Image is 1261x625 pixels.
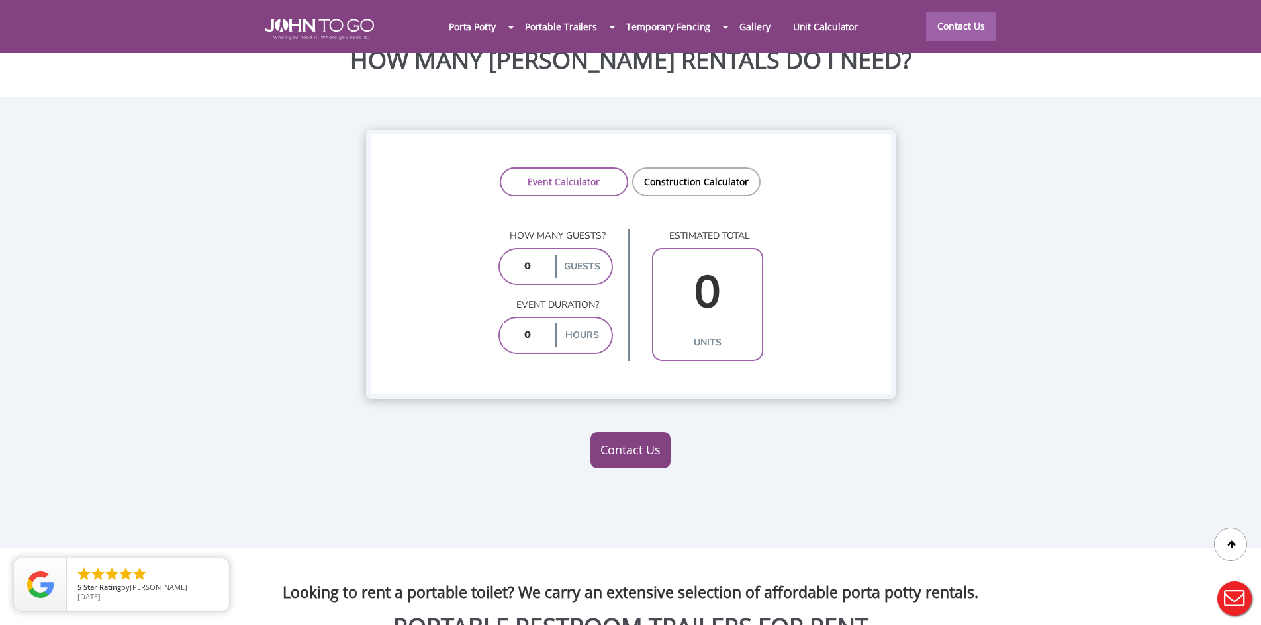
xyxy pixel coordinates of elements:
[10,561,1251,601] h3: Looking to rent a portable toilet? We carry an extensive selection of affordable porta potty rent...
[657,331,759,354] label: units
[83,582,121,592] span: Star Rating
[615,13,722,41] a: Temporary Fencing
[27,571,54,598] img: Review Rating
[632,167,761,196] a: Construction Calculator
[265,19,374,40] img: JOHN to go
[652,229,763,243] p: estimated total
[657,255,759,331] input: 0
[1208,572,1261,625] button: Live Chat
[503,323,553,347] input: 0
[498,229,613,243] p: How many guests?
[500,167,628,196] a: Event Calculator
[590,432,671,469] a: Contact Us
[104,566,120,582] li: 
[438,13,507,41] a: Porta Potty
[728,13,781,41] a: Gallery
[130,582,187,592] span: [PERSON_NAME]
[118,566,134,582] li: 
[90,566,106,582] li: 
[926,12,996,41] a: Contact Us
[503,255,553,278] input: 0
[10,47,1251,73] h2: HOW MANY [PERSON_NAME] RENTALS DO I NEED?
[555,255,608,278] label: guests
[782,13,870,41] a: Unit Calculator
[77,591,101,601] span: [DATE]
[498,298,613,312] p: Event duration?
[132,566,148,582] li: 
[77,582,81,592] span: 5
[76,566,92,582] li: 
[514,13,608,41] a: Portable Trailers
[77,583,218,593] span: by
[555,323,608,347] label: hours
